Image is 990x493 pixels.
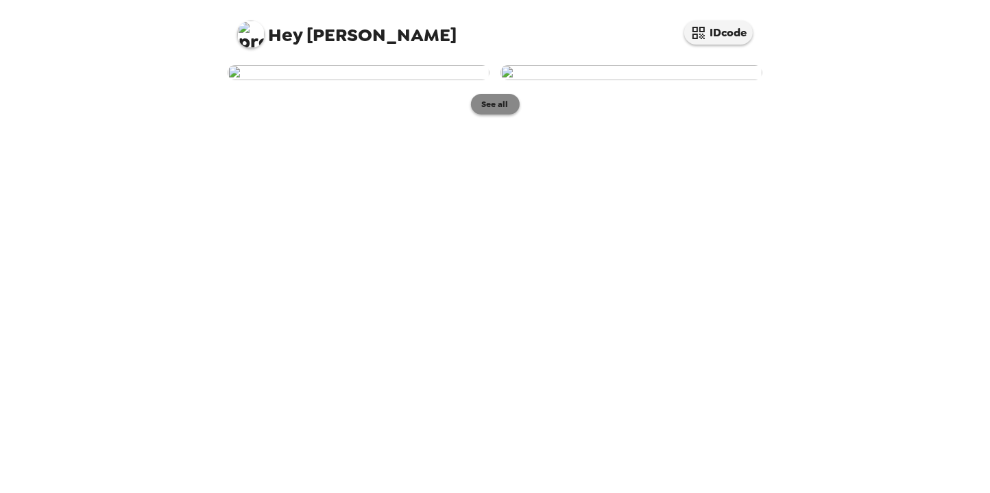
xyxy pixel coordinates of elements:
[684,21,753,45] button: IDcode
[471,94,520,115] button: See all
[268,23,302,47] span: Hey
[237,14,457,45] span: [PERSON_NAME]
[237,21,265,48] img: profile pic
[228,65,490,80] img: user-278773
[500,65,762,80] img: user-278677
